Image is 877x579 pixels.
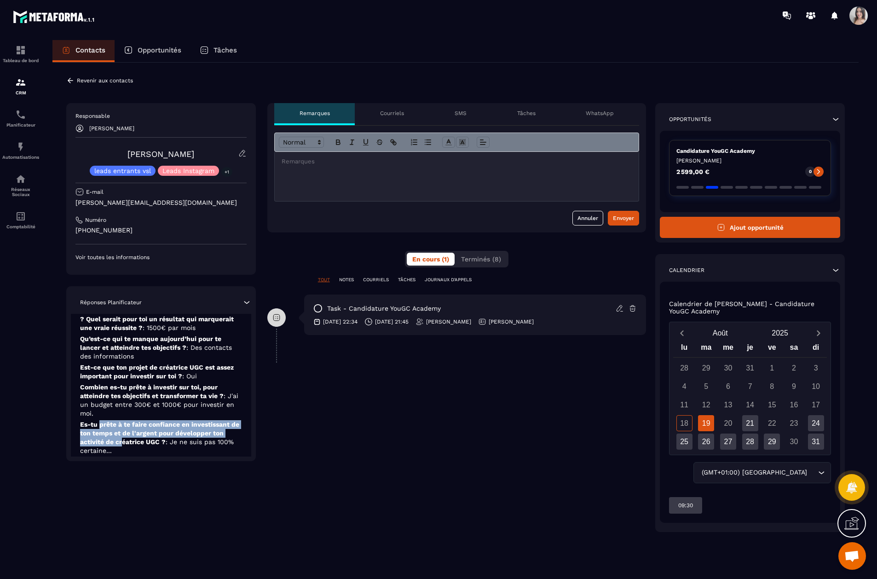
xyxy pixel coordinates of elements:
div: 28 [742,434,758,450]
p: Automatisations [2,155,39,160]
p: Numéro [85,216,106,224]
p: Courriels [380,110,404,117]
a: Tâches [190,40,246,62]
p: JOURNAUX D'APPELS [425,277,472,283]
div: 22 [764,415,780,431]
button: Envoyer [608,211,639,226]
div: 2 [786,360,802,376]
div: 11 [676,397,692,413]
div: 13 [720,397,736,413]
div: 15 [764,397,780,413]
div: 1 [764,360,780,376]
a: Ouvrir le chat [838,542,866,570]
button: Open months overlay [690,325,750,341]
p: Contacts [75,46,105,54]
p: Tâches [517,110,536,117]
div: je [739,341,761,357]
p: Qu’est-ce qui te manque aujourd’hui pour te lancer et atteindre tes objectifs ? [80,335,242,361]
input: Search for option [809,468,816,478]
p: Leads Instagram [162,168,214,174]
div: 27 [720,434,736,450]
p: Revenir aux contacts [77,77,133,84]
p: Réseaux Sociaux [2,187,39,197]
img: formation [15,77,26,88]
a: Contacts [52,40,115,62]
p: Candidature YouGC Academy [676,147,824,155]
div: 23 [786,415,802,431]
div: 28 [676,360,692,376]
p: Calendrier de [PERSON_NAME] - Candidature YouGC Academy [669,300,831,315]
p: 0 [809,168,812,175]
div: 3 [808,360,824,376]
a: Opportunités [115,40,190,62]
p: [PERSON_NAME] [426,318,471,325]
span: Terminés (8) [461,255,501,263]
p: NOTES [339,277,354,283]
p: TOUT [318,277,330,283]
button: Ajout opportunité [660,217,840,238]
p: Est-ce que ton projet de créatrice UGC est assez important pour investir sur toi ? [80,363,242,381]
p: Planificateur [2,122,39,127]
img: social-network [15,174,26,185]
div: me [717,341,739,357]
div: 17 [808,397,824,413]
div: 29 [764,434,780,450]
div: 31 [742,360,758,376]
div: 10 [808,378,824,394]
button: Open years overlay [750,325,810,341]
p: CRM [2,90,39,95]
div: Calendar wrapper [673,341,827,450]
button: En cours (1) [407,253,455,266]
div: 25 [676,434,692,450]
p: Comptabilité [2,224,39,229]
a: social-networksocial-networkRéseaux Sociaux [2,167,39,204]
button: Next month [810,327,827,339]
img: formation [15,45,26,56]
img: accountant [15,211,26,222]
p: TÂCHES [398,277,415,283]
p: WhatsApp [586,110,614,117]
span: : Oui [182,372,197,380]
div: 19 [698,415,714,431]
div: 14 [742,397,758,413]
p: task - Candidature YouGC Academy [327,304,441,313]
img: automations [15,141,26,152]
button: Previous month [673,327,690,339]
a: automationsautomationsAutomatisations [2,134,39,167]
div: 31 [808,434,824,450]
div: 12 [698,397,714,413]
div: 7 [742,378,758,394]
p: [DATE] 21:45 [375,318,409,325]
p: Responsable [75,112,247,120]
img: scheduler [15,109,26,120]
a: formationformationCRM [2,70,39,102]
div: 8 [764,378,780,394]
span: En cours (1) [412,255,449,263]
p: Tâches [213,46,237,54]
p: [PHONE_NUMBER] [75,226,247,235]
button: Annuler [572,211,603,226]
p: Opportunités [669,116,711,123]
p: Calendrier [669,266,704,274]
div: di [805,341,827,357]
p: leads entrants vsl [94,168,151,174]
p: [PERSON_NAME][EMAIL_ADDRESS][DOMAIN_NAME] [75,198,247,207]
p: +1 [221,167,232,177]
p: [DATE] 22:34 [323,318,358,325]
p: [PERSON_NAME] [489,318,534,325]
button: Terminés (8) [456,253,507,266]
div: 21 [742,415,758,431]
p: Dans 6 mois, où aimerais-tu en être grâce à l’UGC ? Quel serait pour toi un résultat qui marquera... [80,306,242,332]
div: 9 [786,378,802,394]
p: Opportunités [138,46,181,54]
p: [PERSON_NAME] [676,157,824,164]
div: 4 [676,378,692,394]
p: Es-tu prête à te faire confiance en investissant de ton temps et de l'argent pour développer ton ... [80,420,242,455]
div: 24 [808,415,824,431]
span: : 1500€ par mois [143,324,196,331]
p: COURRIELS [363,277,389,283]
div: Calendar days [673,360,827,450]
span: : J'ai un budget entre 300€ et 1000€ pour investir en moi. [80,392,238,417]
div: 5 [698,378,714,394]
p: 2 599,00 € [676,168,710,175]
